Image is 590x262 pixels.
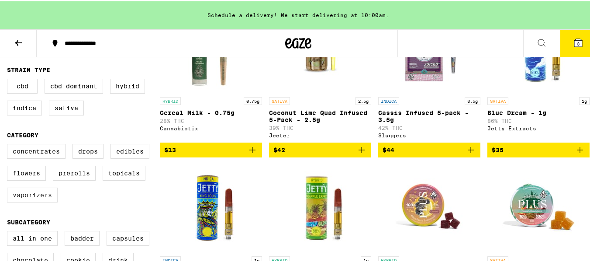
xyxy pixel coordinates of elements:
[5,6,63,13] span: Hi. Need any help?
[167,163,255,251] img: Jetty Extracts - King Louis - 1g
[164,145,176,152] span: $13
[487,124,590,130] div: Jetty Extracts
[269,108,371,122] p: Coconut Lime Quad Infused 5-Pack - 2.5g
[49,99,84,114] label: Sativa
[378,131,480,137] div: Sluggers
[7,77,38,92] label: CBD
[386,163,473,251] img: PLUS - Blackberry Lemonade CLASSIC Gummies
[65,230,100,245] label: Badder
[378,4,480,141] a: Open page for Cassis Infused 5-pack - 3.5g from Sluggers
[103,164,145,179] label: Topicals
[160,117,262,122] p: 28% THC
[160,141,262,156] button: Add to bag
[7,143,66,157] label: Concentrates
[465,96,480,104] p: 3.5g
[107,230,149,245] label: Capsules
[273,145,285,152] span: $42
[579,96,590,104] p: 1g
[495,163,582,251] img: PLUS - Island Maui Haze Solventless Gummies
[487,4,590,141] a: Open page for Blue Dream - 1g from Jetty Extracts
[160,4,262,141] a: Open page for Cereal Milk - 0.75g from Cannabiotix
[276,163,364,251] img: Jetty Extracts - Pineapple Express - 1g
[378,141,480,156] button: Add to bag
[110,143,149,157] label: Edibles
[269,124,371,129] p: 39% THC
[487,117,590,122] p: 86% THC
[7,99,42,114] label: Indica
[7,130,38,137] legend: Category
[269,4,371,141] a: Open page for Coconut Lime Quad Infused 5-Pack - 2.5g from Jeeter
[378,108,480,122] p: Cassis Infused 5-pack - 3.5g
[160,108,262,115] p: Cereal Milk - 0.75g
[7,186,58,201] label: Vaporizers
[577,40,580,45] span: 3
[7,65,50,72] legend: Strain Type
[160,124,262,130] div: Cannabiotix
[269,131,371,137] div: Jeeter
[7,230,58,245] label: All-In-One
[110,77,145,92] label: Hybrid
[378,124,480,129] p: 42% THC
[492,145,504,152] span: $35
[487,96,508,104] p: SATIVA
[7,217,50,224] legend: Subcategory
[53,164,96,179] label: Prerolls
[72,143,104,157] label: Drops
[487,108,590,115] p: Blue Dream - 1g
[244,96,262,104] p: 0.75g
[355,96,371,104] p: 2.5g
[7,164,46,179] label: Flowers
[269,141,371,156] button: Add to bag
[487,141,590,156] button: Add to bag
[378,96,399,104] p: INDICA
[383,145,394,152] span: $44
[45,77,103,92] label: CBD Dominant
[160,96,181,104] p: HYBRID
[269,96,290,104] p: SATIVA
